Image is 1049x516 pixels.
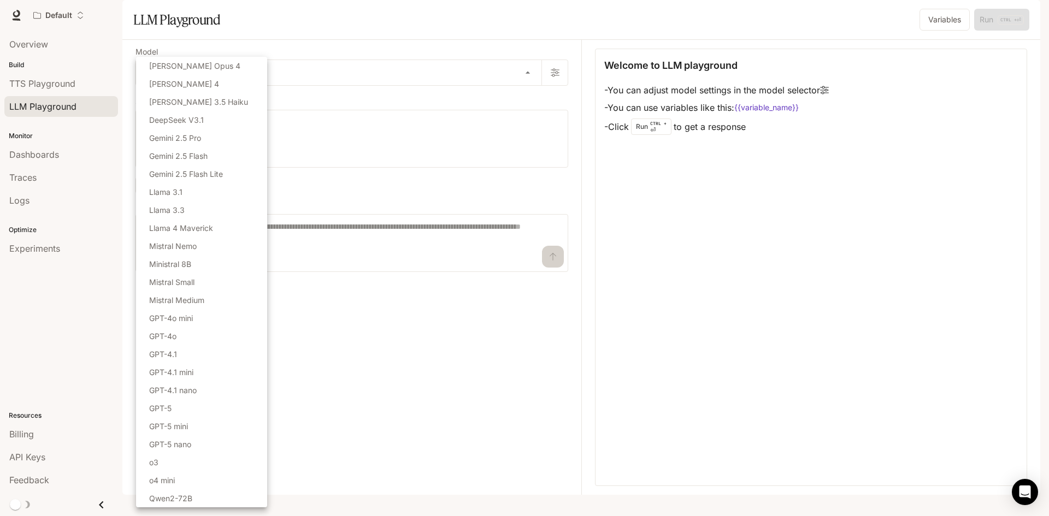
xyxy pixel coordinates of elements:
p: DeepSeek V3.1 [149,114,204,126]
p: GPT-5 mini [149,420,188,432]
p: GPT-4.1 nano [149,384,197,396]
p: [PERSON_NAME] Opus 4 [149,60,240,72]
p: [PERSON_NAME] 4 [149,78,219,90]
p: GPT-4.1 [149,348,177,360]
p: GPT-5 [149,402,172,414]
p: o4 mini [149,475,175,486]
p: Llama 3.1 [149,186,182,198]
p: Gemini 2.5 Pro [149,132,201,144]
p: GPT-5 nano [149,438,191,450]
p: Gemini 2.5 Flash [149,150,208,162]
p: Mistral Medium [149,294,204,306]
p: GPT-4.1 mini [149,366,193,378]
p: Gemini 2.5 Flash Lite [149,168,223,180]
p: GPT-4o mini [149,312,193,324]
p: Ministral 8B [149,258,191,270]
p: GPT-4o [149,330,176,342]
p: Mistral Nemo [149,240,197,252]
p: Mistral Small [149,276,195,288]
p: Llama 4 Maverick [149,222,213,234]
p: o3 [149,456,158,468]
p: [PERSON_NAME] 3.5 Haiku [149,96,248,108]
p: Qwen2-72B [149,493,192,504]
p: Llama 3.3 [149,204,185,216]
